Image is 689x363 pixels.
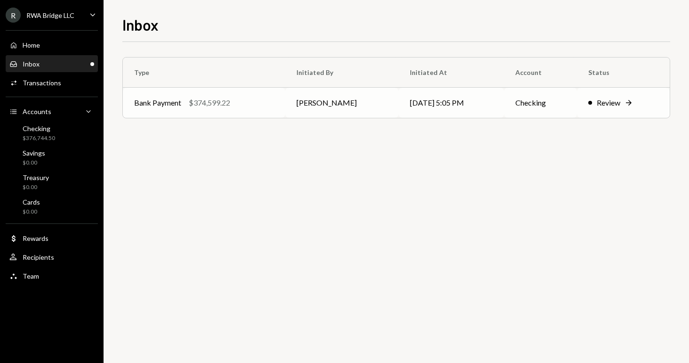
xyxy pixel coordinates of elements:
th: Status [577,58,670,88]
div: $0.00 [23,208,40,216]
a: Team [6,267,98,284]
div: Inbox [23,60,40,68]
div: Accounts [23,107,51,115]
div: Transactions [23,79,61,87]
div: Bank Payment [134,97,181,108]
a: Checking$376,744.50 [6,122,98,144]
h1: Inbox [122,15,159,34]
a: Transactions [6,74,98,91]
div: Treasury [23,173,49,181]
th: Initiated By [285,58,399,88]
div: Checking [23,124,55,132]
a: Inbox [6,55,98,72]
a: Recipients [6,248,98,265]
div: Cards [23,198,40,206]
div: Home [23,41,40,49]
div: $376,744.50 [23,134,55,142]
a: Cards$0.00 [6,195,98,218]
a: Savings$0.00 [6,146,98,169]
a: Accounts [6,103,98,120]
td: Checking [504,88,577,118]
div: Recipients [23,253,54,261]
div: Rewards [23,234,48,242]
div: Team [23,272,39,280]
div: $0.00 [23,183,49,191]
a: Treasury$0.00 [6,171,98,193]
div: $374,599.22 [189,97,230,108]
div: R [6,8,21,23]
div: Review [597,97,620,108]
a: Rewards [6,230,98,247]
th: Type [123,58,285,88]
th: Initiated At [399,58,504,88]
div: $0.00 [23,159,45,167]
a: Home [6,36,98,53]
div: RWA Bridge LLC [26,11,74,19]
div: Savings [23,149,45,157]
td: [PERSON_NAME] [285,88,399,118]
th: Account [504,58,577,88]
td: [DATE] 5:05 PM [399,88,504,118]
